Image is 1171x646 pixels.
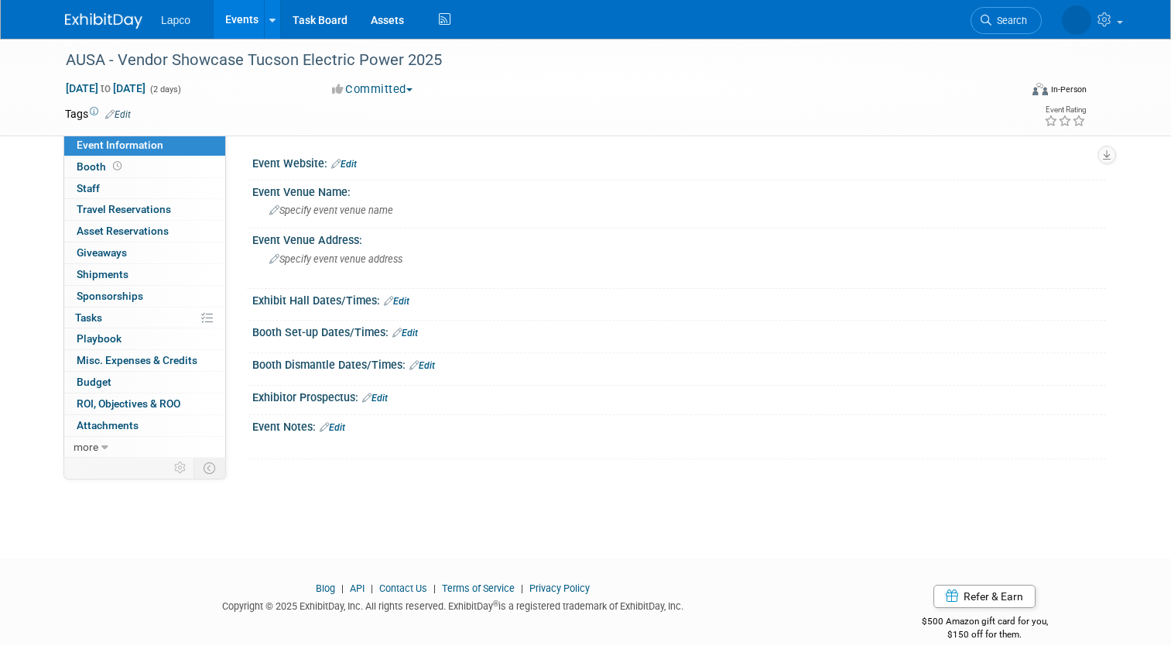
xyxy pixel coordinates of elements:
[77,354,197,366] span: Misc. Expenses & Credits
[1032,83,1048,95] img: Format-Inperson.png
[64,264,225,285] a: Shipments
[367,582,377,594] span: |
[77,203,171,215] span: Travel Reservations
[64,393,225,414] a: ROI, Objectives & ROO
[350,582,365,594] a: API
[77,225,169,237] span: Asset Reservations
[65,81,146,95] span: [DATE] [DATE]
[863,605,1106,641] div: $500 Amazon gift card for you,
[337,582,348,594] span: |
[252,289,1106,309] div: Exhibit Hall Dates/Times:
[252,152,1106,172] div: Event Website:
[75,311,102,324] span: Tasks
[64,308,225,328] a: Tasks
[316,582,335,594] a: Blog
[64,372,225,393] a: Budget
[392,328,418,338] a: Edit
[863,628,1106,641] div: $150 off for them.
[65,106,131,122] td: Tags
[1050,84,1087,95] div: In-Person
[933,585,1036,608] a: Refer & Earn
[409,360,435,371] a: Edit
[74,441,98,453] span: more
[77,246,127,259] span: Giveaways
[64,415,225,436] a: Attachments
[493,600,498,608] sup: ®
[252,415,1106,435] div: Event Notes:
[64,437,225,458] a: more
[161,14,190,26] span: Lapco
[77,160,125,173] span: Booth
[64,242,225,263] a: Giveaways
[65,596,840,613] div: Copyright © 2025 ExhibitDay, Inc. All rights reserved. ExhibitDay is a registered trademark of Ex...
[331,159,357,170] a: Edit
[252,229,1106,248] div: Event Venue Address:
[77,268,128,280] span: Shipments
[379,582,427,594] a: Contact Us
[60,46,1000,74] div: AUSA - Vendor Showcase Tucson Electric Power 2025
[529,582,590,594] a: Privacy Policy
[252,321,1106,341] div: Booth Set-up Dates/Times:
[384,296,409,307] a: Edit
[252,386,1106,406] div: Exhibitor Prospectus:
[149,84,181,94] span: (2 days)
[64,135,225,156] a: Event Information
[1044,106,1086,114] div: Event Rating
[77,139,163,151] span: Event Information
[269,204,393,216] span: Specify event venue name
[64,199,225,220] a: Travel Reservations
[77,419,139,431] span: Attachments
[517,582,527,594] span: |
[64,328,225,349] a: Playbook
[64,156,225,177] a: Booth
[327,81,419,98] button: Committed
[77,397,180,410] span: ROI, Objectives & ROO
[64,178,225,199] a: Staff
[98,82,113,94] span: to
[77,290,143,302] span: Sponsorships
[442,582,515,594] a: Terms of Service
[430,582,440,594] span: |
[64,221,225,242] a: Asset Reservations
[77,332,122,345] span: Playbook
[194,458,226,478] td: Toggle Event Tabs
[167,458,194,478] td: Personalize Event Tab Strip
[252,180,1106,200] div: Event Venue Name:
[65,13,142,29] img: ExhibitDay
[1062,5,1091,35] img: Marian Meiss
[252,353,1106,373] div: Booth Dismantle Dates/Times:
[64,286,225,307] a: Sponsorships
[110,160,125,172] span: Booth not reserved yet
[64,350,225,371] a: Misc. Expenses & Credits
[362,393,388,404] a: Edit
[991,15,1027,26] span: Search
[269,253,402,265] span: Specify event venue address
[77,182,100,194] span: Staff
[936,81,1087,104] div: Event Format
[971,7,1042,34] a: Search
[105,109,131,120] a: Edit
[320,422,345,433] a: Edit
[77,376,111,388] span: Budget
